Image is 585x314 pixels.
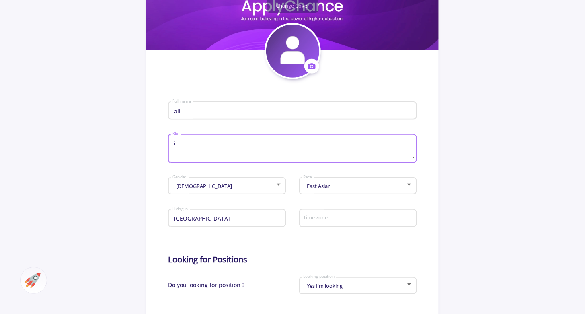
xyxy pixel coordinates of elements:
span: Yes I'm looking [305,282,343,289]
img: ac-market [25,273,41,288]
span: Do you looking for position ? [168,274,244,303]
span: [DEMOGRAPHIC_DATA] [174,182,232,190]
span: East Asian [305,182,331,190]
h5: Looking for Positions [168,255,417,264]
